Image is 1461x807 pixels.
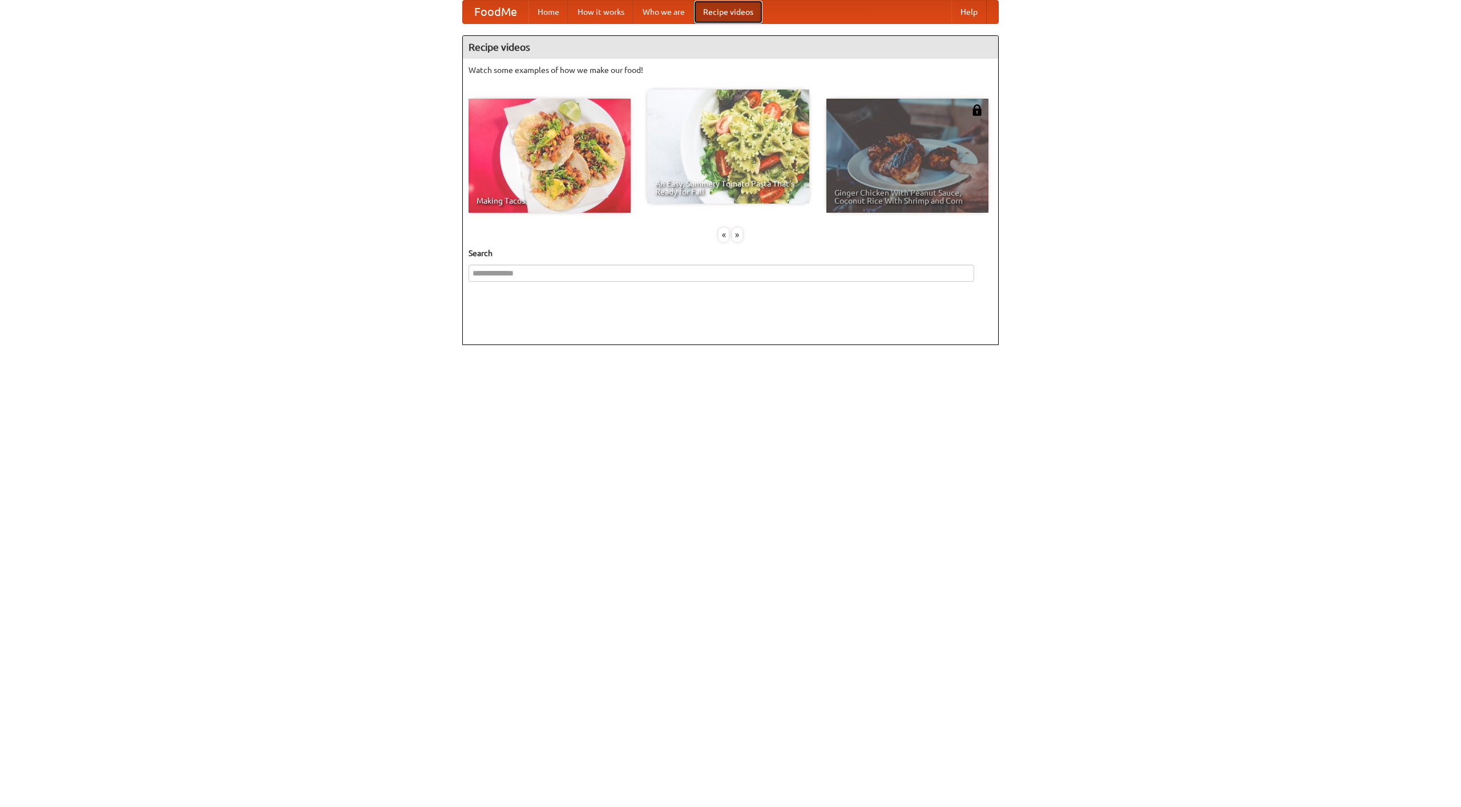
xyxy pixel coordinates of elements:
a: Who we are [633,1,694,23]
a: Home [528,1,568,23]
div: » [732,228,742,242]
a: Recipe videos [694,1,762,23]
img: 483408.png [971,104,983,116]
a: How it works [568,1,633,23]
div: « [719,228,729,242]
a: An Easy, Summery Tomato Pasta That's Ready for Fall [647,90,809,204]
h4: Recipe videos [463,36,998,59]
a: FoodMe [463,1,528,23]
span: Making Tacos [477,197,623,205]
a: Help [951,1,987,23]
p: Watch some examples of how we make our food! [469,64,992,76]
a: Making Tacos [469,99,631,213]
h5: Search [469,248,992,259]
span: An Easy, Summery Tomato Pasta That's Ready for Fall [655,180,801,196]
